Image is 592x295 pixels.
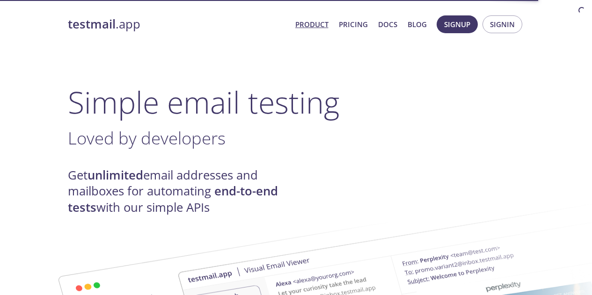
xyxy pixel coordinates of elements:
[68,183,278,215] strong: end-to-end tests
[378,18,397,30] a: Docs
[68,167,296,216] h4: Get email addresses and mailboxes for automating with our simple APIs
[295,18,329,30] a: Product
[408,18,427,30] a: Blog
[68,126,226,150] span: Loved by developers
[437,15,478,33] button: Signup
[68,16,288,32] a: testmail.app
[444,18,470,30] span: Signup
[482,15,522,33] button: Signin
[339,18,368,30] a: Pricing
[490,18,515,30] span: Signin
[68,16,116,32] strong: testmail
[88,167,143,183] strong: unlimited
[68,84,525,120] h1: Simple email testing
